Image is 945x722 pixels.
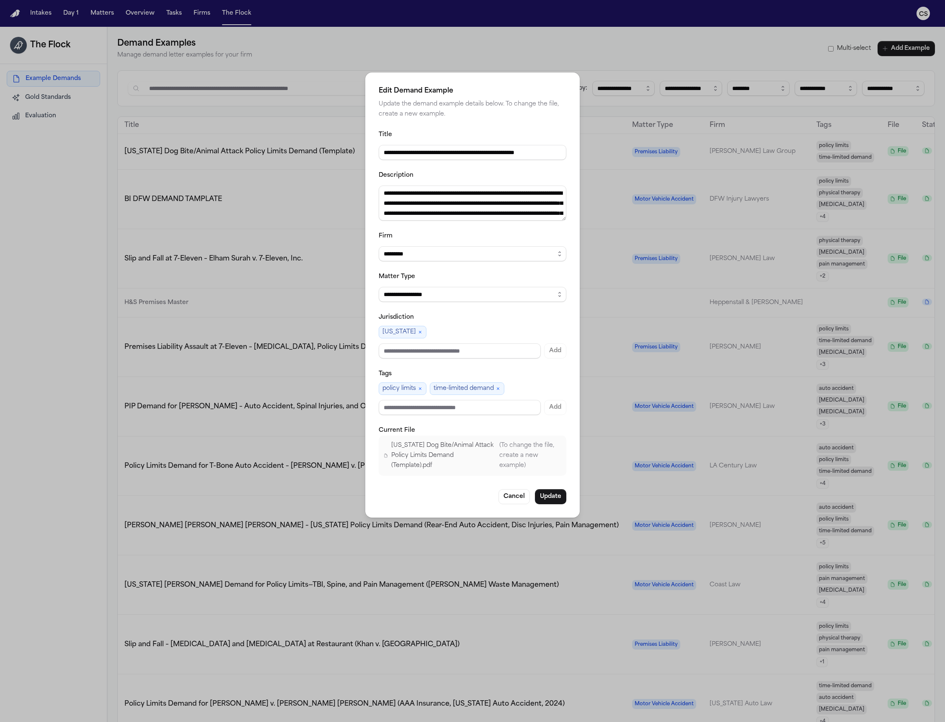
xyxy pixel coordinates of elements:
[544,343,566,358] button: Add
[379,99,566,119] p: Update the demand example details below. To change the file, create a new example.
[382,328,416,336] span: [US_STATE]
[382,384,416,393] span: policy limits
[379,371,392,377] label: Tags
[379,314,414,320] label: Jurisdiction
[379,273,415,280] label: Matter Type
[535,489,566,504] button: Update
[379,132,392,138] label: Title
[434,384,494,393] span: time-limited demand
[544,400,566,415] button: Add
[391,441,496,471] p: [US_STATE] Dog Bite/Animal Attack Policy Limits Demand (Template) .pdf
[379,233,392,239] label: Firm
[379,172,413,178] label: Description
[499,441,561,471] p: (To change the file, create a new example)
[498,489,530,504] button: Cancel
[379,427,415,433] label: Current File
[379,86,566,96] h2: Edit Demand Example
